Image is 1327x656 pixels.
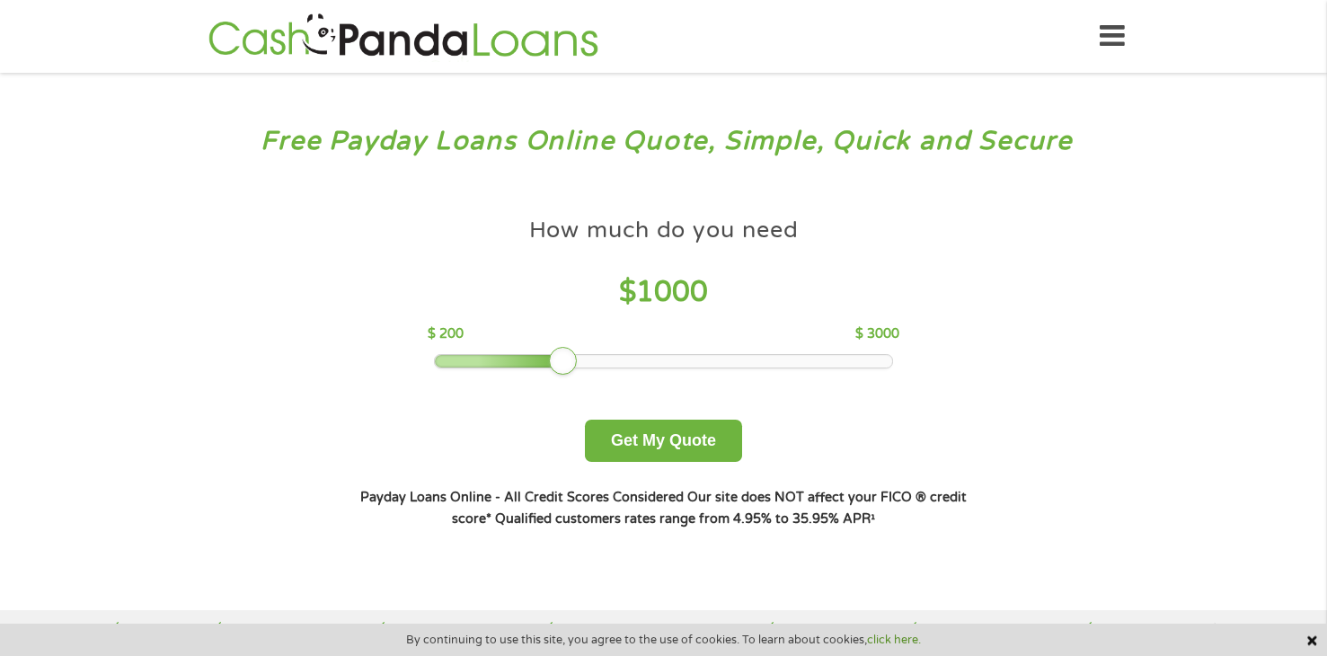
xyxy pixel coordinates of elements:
[128,621,177,641] p: No fees
[495,511,875,527] strong: Qualified customers rates range from 4.95% to 35.95% APR¹
[406,634,921,646] span: By continuing to use this site, you agree to the use of cookies. To learn about cookies,
[1101,621,1224,641] p: Open & Funds 24/7
[428,324,464,344] p: $ 200
[562,621,729,641] p: Free, No Obligation Quote
[585,420,742,462] button: Get My Quote
[926,621,1048,641] p: SSL Secure U.S site
[783,621,872,641] p: No paperwork
[855,324,899,344] p: $ 3000
[636,275,708,309] span: 1000
[203,11,604,62] img: GetLoanNow Logo
[867,633,921,647] a: click here.
[452,490,967,527] strong: Our site does NOT affect your FICO ® credit score*
[231,621,341,641] p: Quick and Simple
[529,216,799,245] h4: How much do you need
[394,621,508,641] p: Privacy Protected
[428,274,899,311] h4: $
[52,125,1276,158] h3: Free Payday Loans Online Quote, Simple, Quick and Secure
[360,490,684,505] strong: Payday Loans Online - All Credit Scores Considered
